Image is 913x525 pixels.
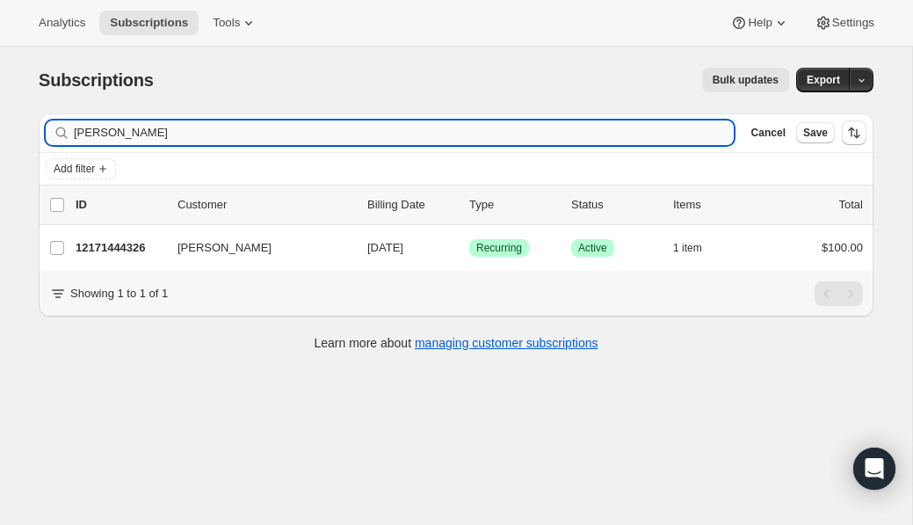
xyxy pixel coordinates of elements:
[842,120,866,145] button: Sort the results
[76,236,863,260] div: 12171444326[PERSON_NAME][DATE]SuccessRecurringSuccessActive1 item$100.00
[178,239,272,257] span: [PERSON_NAME]
[853,448,895,490] div: Open Intercom Messenger
[804,11,885,35] button: Settings
[476,241,522,255] span: Recurring
[213,16,240,30] span: Tools
[751,126,786,140] span: Cancel
[54,162,95,176] span: Add filter
[70,285,168,303] p: Showing 1 to 1 of 1
[832,16,874,30] span: Settings
[76,196,863,214] div: IDCustomerBilling DateTypeStatusItemsTotal
[673,236,721,260] button: 1 item
[74,120,734,145] input: Filter subscribers
[469,196,557,214] div: Type
[202,11,268,35] button: Tools
[744,122,793,143] button: Cancel
[720,11,800,35] button: Help
[367,241,403,254] span: [DATE]
[803,126,828,140] span: Save
[315,334,598,352] p: Learn more about
[702,68,789,92] button: Bulk updates
[76,239,163,257] p: 12171444326
[39,16,85,30] span: Analytics
[713,73,779,87] span: Bulk updates
[110,16,188,30] span: Subscriptions
[796,122,835,143] button: Save
[807,73,840,87] span: Export
[815,281,863,306] nav: Pagination
[673,196,761,214] div: Items
[571,196,659,214] p: Status
[99,11,199,35] button: Subscriptions
[839,196,863,214] p: Total
[28,11,96,35] button: Analytics
[46,158,116,179] button: Add filter
[748,16,772,30] span: Help
[822,241,863,254] span: $100.00
[39,70,154,90] span: Subscriptions
[167,234,343,262] button: [PERSON_NAME]
[578,241,607,255] span: Active
[673,241,702,255] span: 1 item
[415,336,598,350] a: managing customer subscriptions
[178,196,353,214] p: Customer
[367,196,455,214] p: Billing Date
[76,196,163,214] p: ID
[796,68,851,92] button: Export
